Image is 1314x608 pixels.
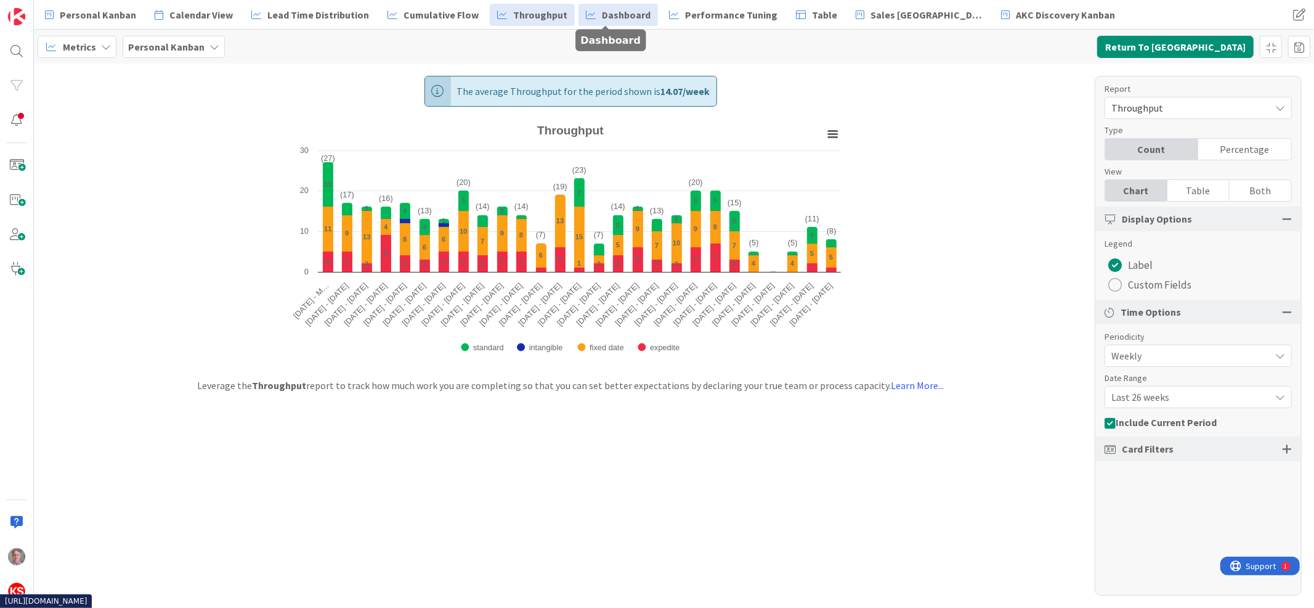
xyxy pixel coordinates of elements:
[300,226,309,236] text: 10
[384,223,388,231] text: 4
[590,343,624,352] text: fixed date
[1105,139,1198,160] div: Count
[418,206,432,215] text: (13)
[1105,180,1167,201] div: Chart
[810,231,814,239] text: 4
[423,244,426,251] text: 6
[326,258,330,265] text: 5
[403,236,407,243] text: 8
[458,281,505,328] text: [DATE] - [DATE]
[291,281,331,321] text: [DATE] - M…
[345,258,349,265] text: 5
[423,260,426,268] text: 3
[1121,305,1181,319] span: Time Options
[553,182,567,191] text: (19)
[519,258,523,265] text: 5
[514,202,529,211] text: (14)
[537,124,604,137] text: Throughput
[400,281,447,328] text: [DATE] - [DATE]
[363,233,370,240] text: 13
[497,281,544,328] text: [DATE] - [DATE]
[439,281,486,328] text: [DATE] - [DATE]
[252,379,306,392] b: Throughput
[461,197,465,204] text: 5
[827,226,837,236] text: (8)
[519,231,523,239] text: 8
[340,190,354,199] text: (17)
[812,7,837,22] span: Table
[513,7,567,22] span: Throughput
[536,230,546,239] text: (7)
[365,260,368,268] text: 2
[323,281,370,328] text: [DATE] - [DATE]
[805,214,819,223] text: (11)
[575,233,583,240] text: 15
[1105,165,1280,178] div: View
[788,238,798,247] text: (5)
[728,198,742,207] text: (15)
[128,41,205,53] b: Personal Kanban
[675,215,678,223] text: 2
[732,260,736,268] text: 3
[1105,255,1156,275] button: Label
[1111,347,1264,364] span: Weekly
[790,260,795,267] text: 4
[652,281,699,328] text: [DATE] - [DATE]
[829,253,833,261] text: 5
[536,281,583,328] text: [DATE] - [DATE]
[457,76,710,106] span: The average Throughput for the period shown is
[685,7,777,22] span: Performance Tuning
[38,4,144,26] a: Personal Kanban
[1105,372,1280,385] div: Date Range
[244,4,376,26] a: Lead Time Distribution
[788,281,835,328] text: [DATE] - [DATE]
[304,267,309,276] text: 0
[303,281,350,328] text: [DATE] - [DATE]
[442,258,445,265] text: 5
[713,197,717,204] text: 5
[732,217,736,224] text: 5
[616,260,620,267] text: 4
[616,241,620,249] text: 5
[500,207,504,215] text: 2
[671,281,718,328] text: [DATE] - [DATE]
[810,250,814,257] text: 5
[768,281,815,328] text: [DATE] - [DATE]
[710,281,757,328] text: [DATE] - [DATE]
[172,378,968,393] div: Leverage the report to track how much work you are completing so that you can set better expectat...
[403,260,407,267] text: 4
[1016,7,1115,22] span: AKC Discovery Kanban
[1111,99,1264,117] span: Throughput
[729,281,776,328] text: [DATE] - [DATE]
[365,205,368,212] text: 1
[994,4,1122,26] a: AKC Discovery Kanban
[342,281,389,328] text: [DATE] - [DATE]
[732,242,736,249] text: 7
[8,583,25,600] img: avatar
[481,260,485,267] text: 4
[597,260,601,268] text: 2
[614,281,660,328] text: [DATE] - [DATE]
[749,281,796,328] text: [DATE] - [DATE]
[1105,237,1292,250] div: Legend
[1105,275,1195,295] button: Custom Fields
[789,4,845,26] a: Table
[675,260,678,268] text: 2
[420,281,466,328] text: [DATE] - [DATE]
[655,260,659,268] text: 3
[655,242,659,249] text: 7
[594,230,604,239] text: (7)
[300,186,309,195] text: 20
[749,238,759,247] text: (5)
[404,7,479,22] span: Cumulative Flow
[577,189,581,196] text: 7
[321,154,335,163] text: (27)
[1105,331,1280,343] div: Periodicity
[1105,413,1217,432] button: Include Current Period
[578,4,658,26] a: Dashboard
[611,202,625,211] text: (14)
[60,7,136,22] span: Personal Kanban
[1128,256,1153,274] span: Label
[403,207,407,215] text: 4
[8,8,25,25] img: Visit kanbanzone.com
